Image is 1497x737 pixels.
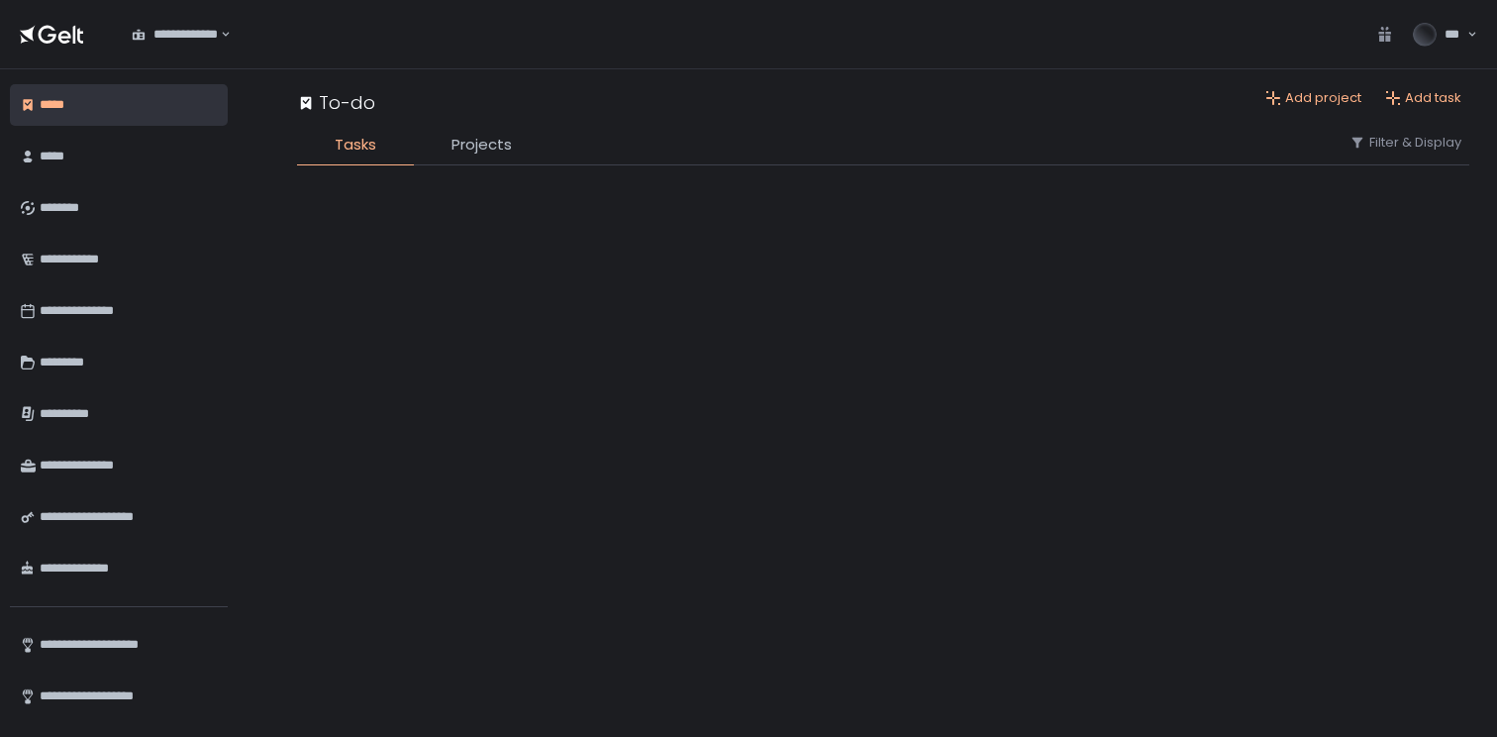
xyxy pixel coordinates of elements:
button: Add task [1385,89,1461,107]
button: Add project [1265,89,1361,107]
span: Tasks [335,134,376,157]
span: Projects [451,134,512,157]
div: To-do [297,89,375,116]
input: Search for option [218,25,219,45]
div: Search for option [119,14,231,55]
button: Filter & Display [1349,134,1461,152]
